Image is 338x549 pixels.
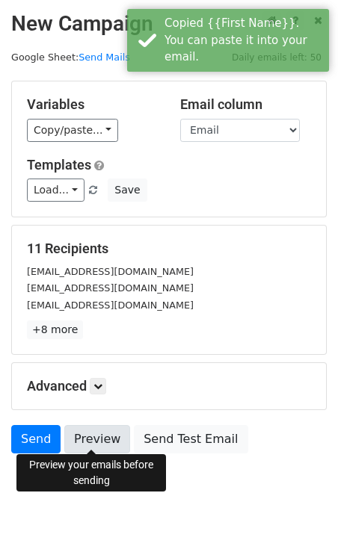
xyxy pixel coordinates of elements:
[263,477,338,549] iframe: Chat Widget
[27,241,311,257] h5: 11 Recipients
[27,96,158,113] h5: Variables
[108,179,147,202] button: Save
[27,157,91,173] a: Templates
[64,425,130,453] a: Preview
[27,266,194,277] small: [EMAIL_ADDRESS][DOMAIN_NAME]
[165,15,323,66] div: Copied {{First Name}}. You can paste it into your email.
[11,52,130,63] small: Google Sheet:
[27,300,194,311] small: [EMAIL_ADDRESS][DOMAIN_NAME]
[16,454,166,491] div: Preview your emails before sending
[79,52,130,63] a: Send Mails
[27,320,83,339] a: +8 more
[27,378,311,394] h5: Advanced
[180,96,311,113] h5: Email column
[11,425,61,453] a: Send
[27,179,84,202] a: Load...
[27,119,118,142] a: Copy/paste...
[27,282,194,294] small: [EMAIL_ADDRESS][DOMAIN_NAME]
[11,11,327,37] h2: New Campaign
[134,425,248,453] a: Send Test Email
